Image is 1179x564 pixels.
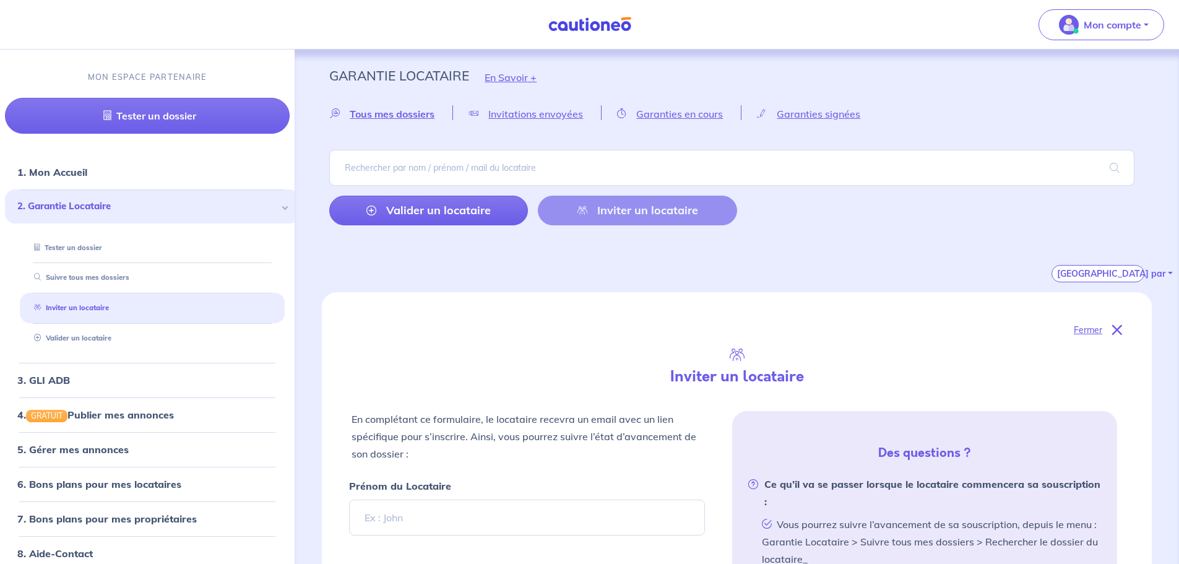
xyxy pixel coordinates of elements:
a: Inviter un locataire [29,303,109,312]
p: Garantie Locataire [329,64,469,87]
a: Valider un locataire [329,196,528,225]
span: 2. Garantie Locataire [17,199,278,214]
span: Garanties en cours [636,108,723,120]
img: illu_account_valid_menu.svg [1059,15,1079,35]
a: 7. Bons plans pour mes propriétaires [17,513,197,525]
span: Tous mes dossiers [350,108,434,120]
div: 1. Mon Accueil [5,160,290,184]
a: 1. Mon Accueil [17,166,87,178]
a: 5. Gérer mes annonces [17,443,129,456]
h4: Inviter un locataire [540,368,933,386]
p: En complétant ce formulaire, le locataire recevra un email avec un lien spécifique pour s’inscrir... [352,410,702,462]
button: illu_account_valid_menu.svgMon compte [1039,9,1164,40]
img: Cautioneo [543,17,636,32]
div: 5. Gérer mes annonces [5,437,290,462]
div: 7. Bons plans pour mes propriétaires [5,506,290,531]
div: Valider un locataire [20,328,285,349]
a: 4.GRATUITPublier mes annonces [17,409,174,421]
button: En Savoir + [469,59,552,95]
input: Ex : John [349,500,704,536]
span: Invitations envoyées [488,108,583,120]
div: Suivre tous mes dossiers [20,268,285,289]
strong: Ce qu’il va se passer lorsque le locataire commencera sa souscription : [747,475,1102,510]
a: Garanties signées [741,108,878,119]
a: 8. Aide-Contact [17,547,93,560]
strong: Prénom du Locataire [349,480,451,492]
span: Garanties signées [777,108,860,120]
a: Invitations envoyées [453,108,601,119]
div: 6. Bons plans pour mes locataires [5,472,290,497]
a: Tester un dossier [5,98,290,134]
a: Tester un dossier [29,243,102,252]
div: Tester un dossier [20,238,285,258]
h5: Des questions ? [737,446,1112,461]
a: 3. GLI ADB [17,374,70,386]
a: Garanties en cours [602,108,741,119]
span: search [1095,150,1134,185]
a: Suivre tous mes dossiers [29,274,129,282]
input: Rechercher par nom / prénom / mail du locataire [329,150,1134,186]
div: Inviter un locataire [20,298,285,318]
p: Mon compte [1084,17,1141,32]
a: 6. Bons plans pour mes locataires [17,478,181,490]
p: Fermer [1074,322,1102,338]
div: 4.GRATUITPublier mes annonces [5,402,290,427]
div: 3. GLI ADB [5,368,290,393]
a: Tous mes dossiers [329,108,452,119]
div: 2. Garantie Locataire [5,189,300,223]
a: Valider un locataire [29,334,111,342]
button: [GEOGRAPHIC_DATA] par [1052,265,1144,282]
p: MON ESPACE PARTENAIRE [88,71,207,83]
